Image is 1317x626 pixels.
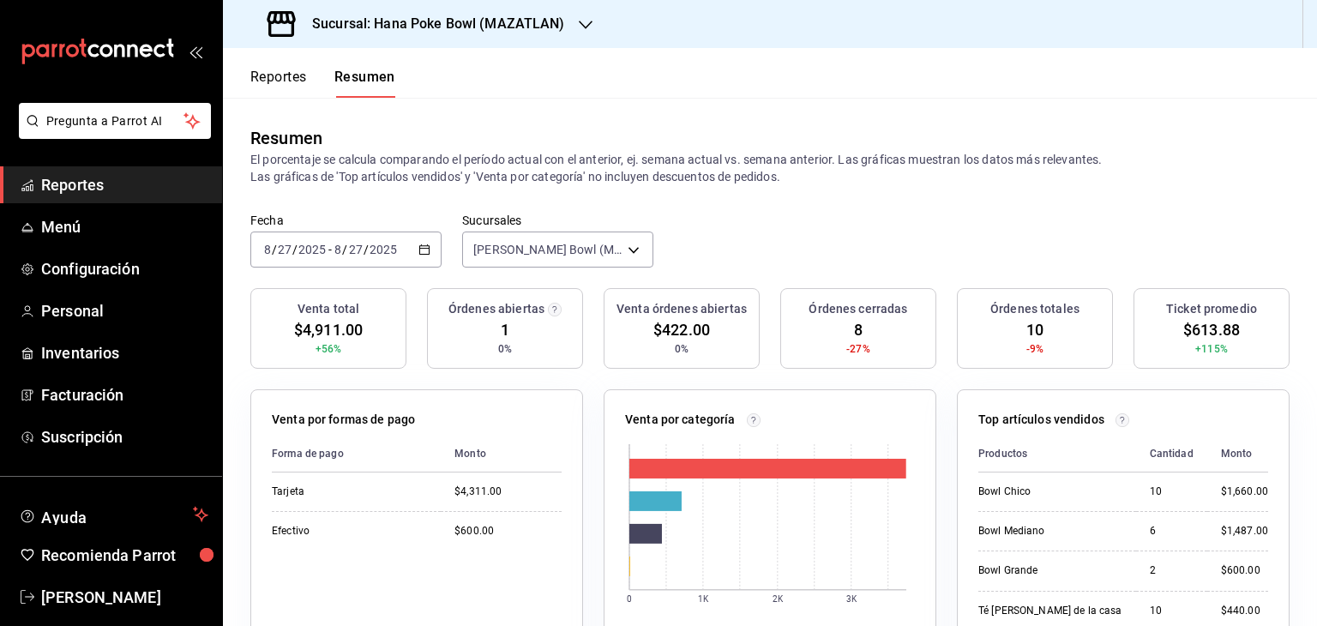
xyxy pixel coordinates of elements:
th: Monto [441,436,562,473]
th: Productos [978,436,1136,473]
h3: Sucursal: Hana Poke Bowl (MAZATLAN) [298,14,565,34]
div: $1,487.00 [1221,524,1268,539]
text: 0 [627,594,632,604]
span: 0% [498,341,512,357]
p: Venta por categoría [625,411,736,429]
div: 10 [1150,604,1194,618]
span: Suscripción [41,425,208,448]
button: Pregunta a Parrot AI [19,103,211,139]
h3: Órdenes totales [990,300,1079,318]
p: Top artículos vendidos [978,411,1104,429]
span: Reportes [41,173,208,196]
h3: Ticket promedio [1166,300,1257,318]
div: $4,311.00 [454,485,562,499]
span: -9% [1026,341,1043,357]
span: / [364,243,369,256]
span: Configuración [41,257,208,280]
div: navigation tabs [250,69,395,98]
input: ---- [298,243,327,256]
button: Resumen [334,69,395,98]
span: Menú [41,215,208,238]
div: $1,660.00 [1221,485,1268,499]
span: / [292,243,298,256]
input: ---- [369,243,398,256]
span: Recomienda Parrot [41,544,208,567]
button: Reportes [250,69,307,98]
a: Pregunta a Parrot AI [12,124,211,142]
div: 6 [1150,524,1194,539]
div: Efectivo [272,524,427,539]
span: $4,911.00 [294,318,363,341]
span: 8 [854,318,863,341]
input: -- [348,243,364,256]
span: $613.88 [1183,318,1240,341]
span: 1 [501,318,509,341]
span: / [272,243,277,256]
span: - [328,243,332,256]
div: Bowl Mediano [978,524,1122,539]
th: Cantidad [1136,436,1207,473]
span: / [342,243,347,256]
text: 1K [698,594,709,604]
text: 3K [846,594,857,604]
div: Té [PERSON_NAME] de la casa [978,604,1122,618]
text: 2K [773,594,784,604]
div: $440.00 [1221,604,1268,618]
span: Pregunta a Parrot AI [46,112,184,130]
span: Inventarios [41,341,208,364]
div: Bowl Grande [978,563,1122,578]
span: 10 [1026,318,1043,341]
h3: Órdenes abiertas [448,300,544,318]
div: Bowl Chico [978,485,1122,499]
span: Facturación [41,383,208,406]
h3: Venta órdenes abiertas [616,300,747,318]
div: $600.00 [454,524,562,539]
span: $422.00 [653,318,710,341]
h3: Órdenes cerradas [809,300,907,318]
span: Personal [41,299,208,322]
label: Fecha [250,214,442,226]
span: +56% [316,341,342,357]
div: 2 [1150,563,1194,578]
th: Forma de pago [272,436,441,473]
div: Resumen [250,125,322,151]
span: 0% [675,341,689,357]
label: Sucursales [462,214,653,226]
span: +115% [1195,341,1228,357]
p: El porcentaje se calcula comparando el período actual con el anterior, ej. semana actual vs. sema... [250,151,1290,185]
button: open_drawer_menu [189,45,202,58]
input: -- [263,243,272,256]
span: Ayuda [41,504,186,525]
h3: Venta total [298,300,359,318]
p: Venta por formas de pago [272,411,415,429]
div: 10 [1150,485,1194,499]
span: [PERSON_NAME] [41,586,208,609]
span: [PERSON_NAME] Bowl (MAZATLAN) [473,241,622,258]
th: Monto [1207,436,1268,473]
div: $600.00 [1221,563,1268,578]
input: -- [334,243,342,256]
div: Tarjeta [272,485,427,499]
span: -27% [846,341,870,357]
input: -- [277,243,292,256]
